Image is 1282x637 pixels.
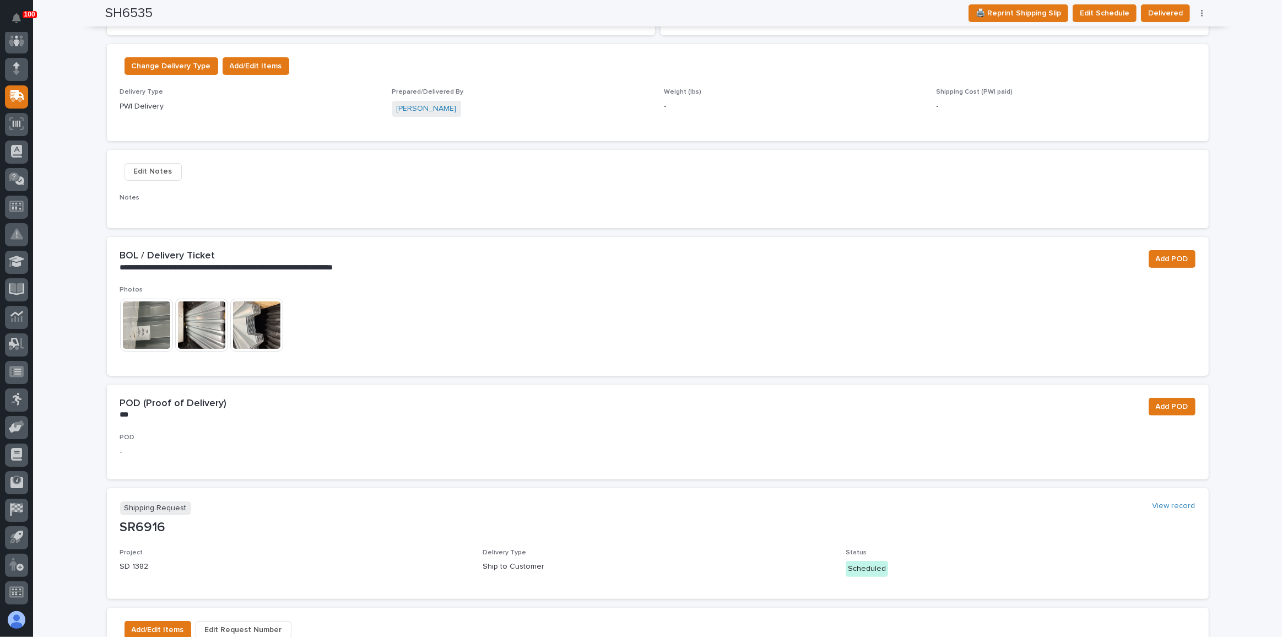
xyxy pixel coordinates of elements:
[120,89,164,95] span: Delivery Type
[205,623,282,636] span: Edit Request Number
[1149,250,1196,268] button: Add POD
[120,195,140,201] span: Notes
[483,549,526,556] span: Delivery Type
[120,434,135,441] span: POD
[1141,4,1190,22] button: Delivered
[1073,4,1137,22] button: Edit Schedule
[664,89,702,95] span: Weight (lbs)
[5,7,28,30] button: Notifications
[120,398,227,410] h2: POD (Proof of Delivery)
[397,103,457,115] a: [PERSON_NAME]
[120,101,379,112] p: PWI Delivery
[230,60,282,73] span: Add/Edit Items
[1080,7,1129,20] span: Edit Schedule
[120,501,191,515] p: Shipping Request
[1148,7,1183,20] span: Delivered
[125,163,182,181] button: Edit Notes
[1149,398,1196,415] button: Add POD
[223,57,289,75] button: Add/Edit Items
[5,608,28,631] button: users-avatar
[120,250,215,262] h2: BOL / Delivery Ticket
[1153,501,1196,511] a: View record
[132,60,211,73] span: Change Delivery Type
[134,165,172,178] span: Edit Notes
[24,10,35,18] p: 100
[105,6,153,21] h2: SH6535
[125,57,218,75] button: Change Delivery Type
[120,561,470,573] p: SD 1382
[132,623,184,636] span: Add/Edit Items
[120,520,1196,536] p: SR6916
[392,89,464,95] span: Prepared/Delivered By
[846,549,867,556] span: Status
[120,446,470,458] p: -
[846,561,888,577] div: Scheduled
[937,101,1196,112] p: -
[976,7,1061,20] span: 🖨️ Reprint Shipping Slip
[1156,400,1188,413] span: Add POD
[120,549,143,556] span: Project
[937,89,1013,95] span: Shipping Cost (PWI paid)
[483,561,832,573] p: Ship to Customer
[664,101,923,112] p: -
[14,13,28,31] div: Notifications100
[1156,252,1188,266] span: Add POD
[120,287,143,293] span: Photos
[969,4,1068,22] button: 🖨️ Reprint Shipping Slip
